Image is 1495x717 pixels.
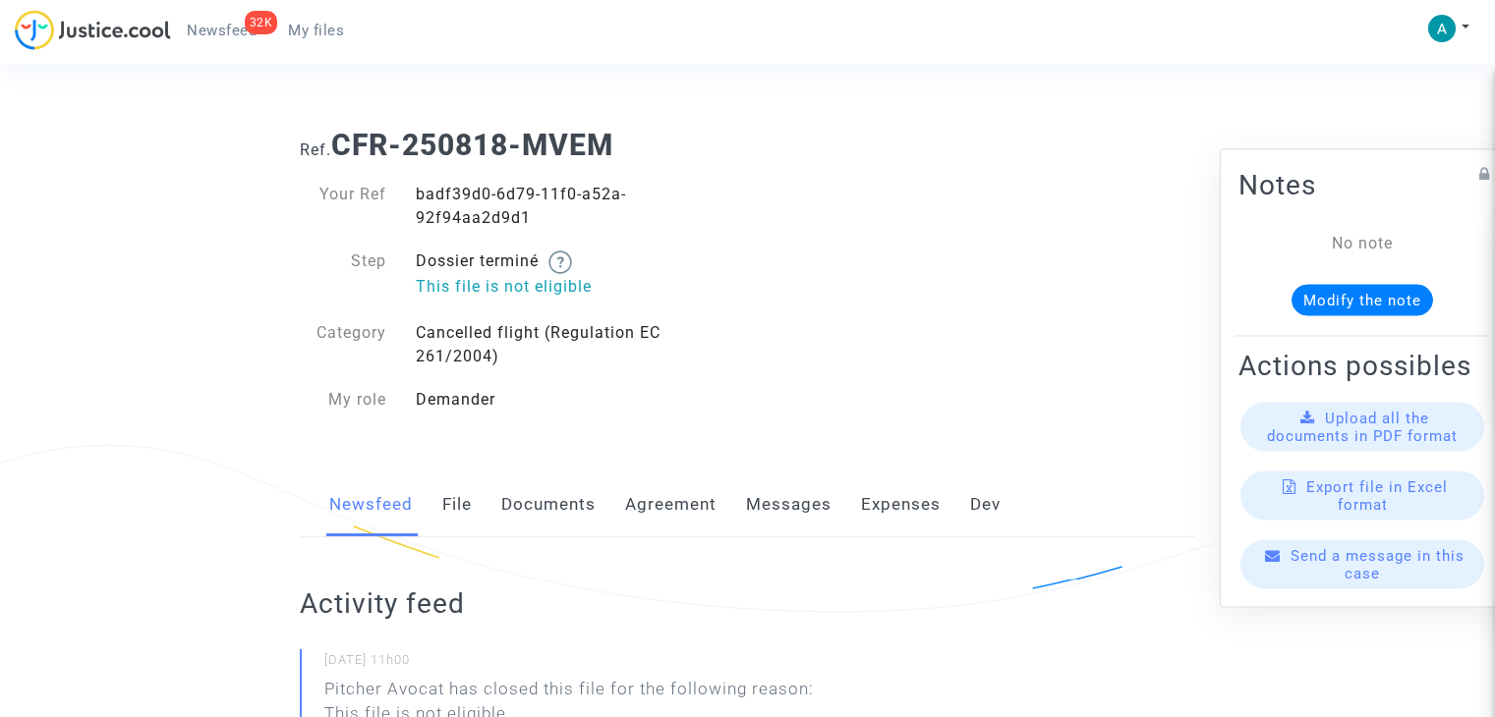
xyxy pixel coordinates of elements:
span: Newsfeed [187,22,257,39]
a: File [442,472,472,537]
span: Ref. [300,140,331,159]
h2: Actions possibles [1238,349,1486,383]
div: Dossier terminé [401,249,748,302]
span: My files [288,22,344,39]
a: Documents [501,472,596,537]
img: ACg8ocKxEh1roqPwRpg1kojw5Hkh0hlUCvJS7fqe8Gto7GA9q_g7JA=s96-c [1428,15,1456,42]
div: Step [285,249,401,302]
div: Demander [401,388,748,412]
span: Export file in Excel format [1306,478,1448,514]
img: jc-logo.svg [15,10,171,50]
div: Cancelled flight (Regulation EC 261/2004) [401,321,748,368]
span: Send a message in this case [1291,547,1465,582]
button: Modify the note [1292,285,1433,316]
h2: Activity feed [300,586,837,621]
div: No note [1268,232,1457,255]
a: 32KNewsfeed [171,16,272,45]
div: 32K [245,11,278,34]
a: Dev [970,472,1001,537]
div: Your Ref [285,183,401,230]
small: [DATE] 11h00 [324,651,837,677]
a: Newsfeed [329,472,413,537]
span: Upload all the documents in PDF format [1267,410,1458,445]
div: My role [285,388,401,412]
p: This file is not eligible [416,274,733,299]
div: Category [285,321,401,368]
h2: Notes [1238,168,1486,202]
a: Expenses [861,472,941,537]
b: CFR-250818-MVEM [331,128,613,162]
a: My files [272,16,360,45]
a: Agreement [625,472,717,537]
img: help.svg [548,250,572,274]
a: Messages [746,472,832,537]
div: badf39d0-6d79-11f0-a52a-92f94aa2d9d1 [401,183,748,230]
